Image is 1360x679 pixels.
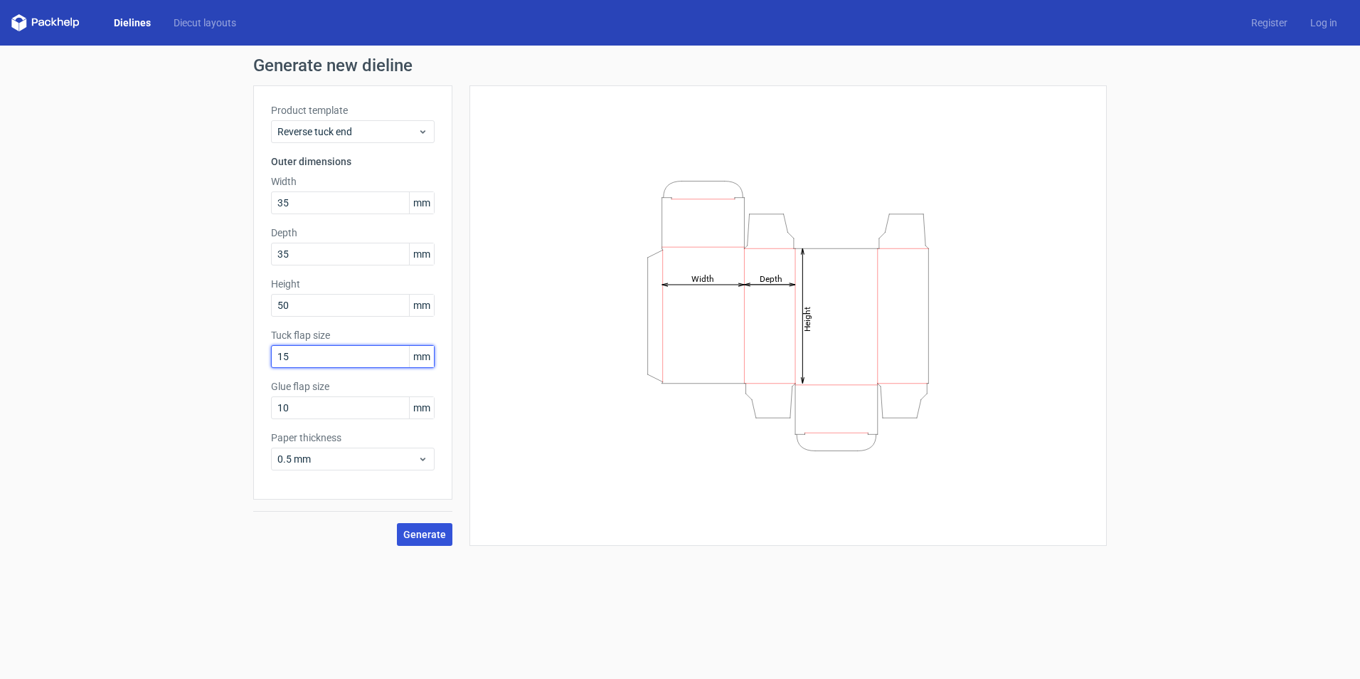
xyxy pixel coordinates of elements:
a: Diecut layouts [162,16,248,30]
span: mm [409,397,434,419]
label: Tuck flap size [271,328,435,342]
a: Register [1240,16,1299,30]
label: Height [271,277,435,291]
span: mm [409,192,434,214]
label: Width [271,174,435,189]
span: 0.5 mm [277,452,418,466]
span: mm [409,346,434,367]
label: Glue flap size [271,379,435,394]
button: Generate [397,523,452,546]
tspan: Height [802,306,812,331]
label: Paper thickness [271,431,435,445]
label: Product template [271,103,435,117]
a: Dielines [102,16,162,30]
h3: Outer dimensions [271,154,435,169]
span: mm [409,295,434,316]
tspan: Width [691,273,714,283]
span: mm [409,243,434,265]
tspan: Depth [760,273,782,283]
span: Reverse tuck end [277,125,418,139]
span: Generate [403,530,446,539]
label: Depth [271,226,435,240]
h1: Generate new dieline [253,57,1107,74]
a: Log in [1299,16,1349,30]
